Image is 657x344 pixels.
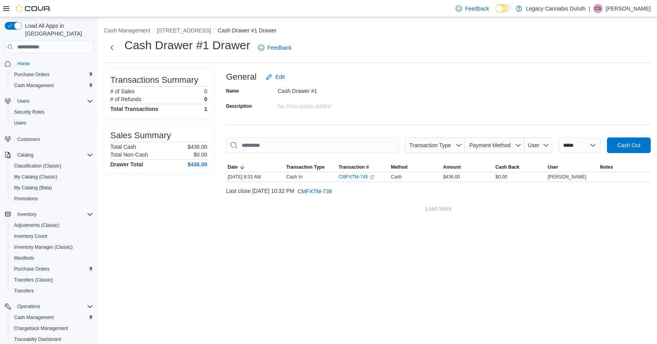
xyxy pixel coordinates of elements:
[110,152,148,158] h6: Total Non-Cash
[11,232,93,241] span: Inventory Count
[11,324,93,333] span: Chargeback Management
[425,205,452,212] span: Load More
[17,152,33,158] span: Catalog
[104,40,120,55] button: Next
[17,61,30,67] span: Home
[11,286,93,296] span: Transfers
[11,81,57,90] a: Cash Management
[104,27,651,36] nav: An example of EuiBreadcrumbs
[11,264,93,274] span: Purchase Orders
[443,164,461,170] span: Amount
[2,96,96,107] button: Users
[494,172,546,182] div: $0.00
[14,302,93,311] span: Operations
[226,137,399,153] input: This is a search bar. As you type, the results lower in the page will automatically filter.
[286,164,325,170] span: Transaction Type
[443,174,460,180] span: $436.00
[226,103,252,109] label: Description
[8,285,96,296] button: Transfers
[11,313,93,322] span: Cash Management
[14,185,52,191] span: My Catalog (Beta)
[11,161,93,171] span: Classification (Classic)
[110,88,135,94] h6: # of Sales
[11,107,93,117] span: Security Roles
[11,172,93,182] span: My Catalog (Classic)
[14,150,93,160] span: Catalog
[14,59,33,68] a: Home
[2,133,96,144] button: Customers
[11,107,47,117] a: Security Roles
[8,323,96,334] button: Chargeback Management
[546,162,599,172] button: User
[452,1,492,16] a: Feedback
[409,142,451,148] span: Transaction Type
[8,171,96,182] button: My Catalog (Classic)
[14,59,93,68] span: Home
[11,286,37,296] a: Transfers
[14,196,38,202] span: Promotions
[14,96,32,106] button: Users
[11,118,29,128] a: Users
[226,201,651,216] button: Load More
[11,221,63,230] a: Adjustments (Classic)
[2,209,96,220] button: Inventory
[110,75,198,85] h3: Transactions Summary
[524,137,552,153] button: User
[11,324,71,333] a: Chargeback Management
[14,314,54,321] span: Cash Management
[17,211,36,217] span: Inventory
[469,142,511,148] span: Payment Method
[339,164,369,170] span: Transaction #
[11,70,53,79] a: Purchase Orders
[600,164,613,170] span: Notes
[606,4,651,13] p: [PERSON_NAME]
[14,163,61,169] span: Classification (Classic)
[14,82,54,89] span: Cash Management
[204,88,207,94] p: 0
[14,96,93,106] span: Users
[157,27,211,34] button: [STREET_ADDRESS]
[14,277,53,283] span: Transfers (Classic)
[548,174,587,180] span: [PERSON_NAME]
[593,4,603,13] div: Calvin Stuart
[595,4,601,13] span: CS
[11,264,53,274] a: Purchase Orders
[11,275,56,285] a: Transfers (Classic)
[14,71,50,78] span: Purchase Orders
[11,183,55,192] a: My Catalog (Beta)
[11,232,50,241] a: Inventory Count
[278,100,382,109] div: No Description added
[8,118,96,128] button: Users
[11,118,93,128] span: Users
[14,302,43,311] button: Operations
[391,174,402,180] span: Cash
[617,141,640,149] span: Cash Out
[17,136,40,143] span: Customers
[187,161,207,168] h4: $436.00
[286,174,302,180] p: Cash In
[548,164,558,170] span: User
[204,106,207,112] h4: 1
[465,137,524,153] button: Payment Method
[11,242,76,252] a: Inventory Manager (Classic)
[391,164,407,170] span: Method
[14,222,59,228] span: Adjustments (Classic)
[11,335,64,344] a: Traceabilty Dashboard
[226,184,651,199] div: Last close [DATE] 10:32 PM
[598,162,651,172] button: Notes
[226,88,239,94] label: Name
[11,194,41,203] a: Promotions
[442,162,494,172] button: Amount
[275,73,285,81] span: Edit
[495,4,512,12] input: Dark Mode
[194,152,207,158] p: $0.00
[17,98,29,104] span: Users
[187,144,207,150] p: $436.00
[11,183,93,192] span: My Catalog (Beta)
[337,162,390,172] button: Transaction #
[226,172,285,182] div: [DATE] 9:33 AM
[255,40,294,55] a: Feedback
[110,144,136,150] h6: Total Cash
[14,244,73,250] span: Inventory Manager (Classic)
[14,255,34,261] span: Manifests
